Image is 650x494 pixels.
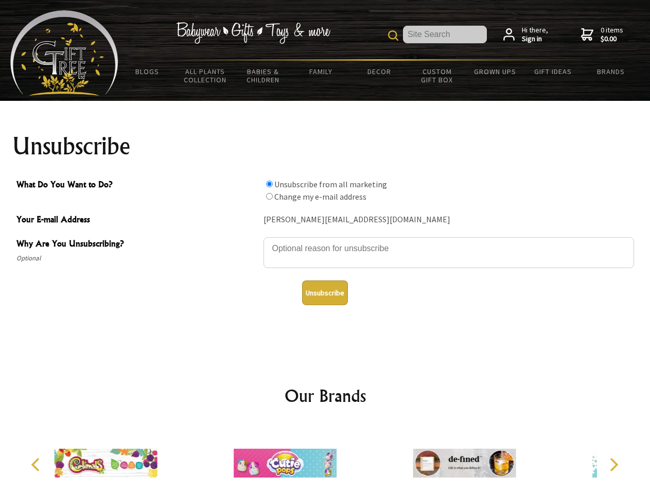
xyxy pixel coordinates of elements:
a: Family [292,61,350,82]
a: Brands [582,61,640,82]
span: Hi there, [522,26,548,44]
a: All Plants Collection [177,61,235,91]
textarea: Why Are You Unsubscribing? [263,237,634,268]
span: 0 items [601,25,623,44]
span: Why Are You Unsubscribing? [16,237,258,252]
a: Custom Gift Box [408,61,466,91]
h1: Unsubscribe [12,134,638,158]
button: Previous [26,453,48,476]
span: Optional [16,252,258,264]
a: 0 items$0.00 [581,26,623,44]
a: Decor [350,61,408,82]
a: Gift Ideas [524,61,582,82]
input: What Do You Want to Do? [266,181,273,187]
input: Site Search [403,26,487,43]
img: Babywear - Gifts - Toys & more [176,22,330,44]
strong: Sign in [522,34,548,44]
strong: $0.00 [601,34,623,44]
a: BLOGS [118,61,177,82]
a: Hi there,Sign in [503,26,548,44]
a: Babies & Children [234,61,292,91]
img: Babyware - Gifts - Toys and more... [10,10,118,96]
label: Change my e-mail address [274,191,366,202]
button: Next [602,453,625,476]
label: Unsubscribe from all marketing [274,179,387,189]
button: Unsubscribe [302,280,348,305]
h2: Our Brands [21,383,630,408]
span: What Do You Want to Do? [16,178,258,193]
span: Your E-mail Address [16,213,258,228]
div: [PERSON_NAME][EMAIL_ADDRESS][DOMAIN_NAME] [263,212,634,228]
input: What Do You Want to Do? [266,193,273,200]
img: product search [388,30,398,41]
a: Grown Ups [466,61,524,82]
